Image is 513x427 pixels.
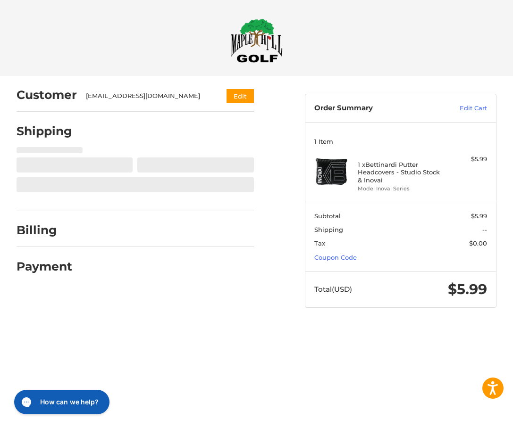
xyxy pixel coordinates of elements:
[314,138,487,145] h3: 1 Item
[314,254,357,261] a: Coupon Code
[482,226,487,233] span: --
[432,104,487,113] a: Edit Cart
[469,239,487,247] span: $0.00
[227,89,254,103] button: Edit
[17,223,72,238] h2: Billing
[314,104,432,113] h3: Order Summary
[17,259,72,274] h2: Payment
[358,185,442,193] li: Model Inovai Series
[231,18,283,63] img: Maple Hill Golf
[314,212,341,220] span: Subtotal
[17,124,72,139] h2: Shipping
[314,239,325,247] span: Tax
[358,161,442,184] h4: 1 x Bettinardi Putter Headcovers - Studio Stock & Inovai
[314,226,343,233] span: Shipping
[448,280,487,298] span: $5.99
[17,88,77,102] h2: Customer
[9,386,112,418] iframe: Gorgias live chat messenger
[86,91,208,101] div: [EMAIL_ADDRESS][DOMAIN_NAME]
[444,155,487,164] div: $5.99
[471,212,487,220] span: $5.99
[314,285,352,294] span: Total (USD)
